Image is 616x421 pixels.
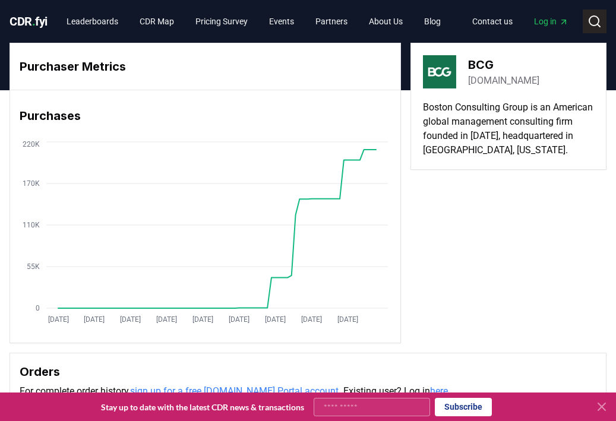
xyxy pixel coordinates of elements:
p: Boston Consulting Group is an American global management consulting firm founded in [DATE], headq... [423,100,594,157]
nav: Main [463,11,578,32]
tspan: [DATE] [156,315,177,324]
span: CDR fyi [10,14,48,29]
tspan: 220K [23,140,40,148]
nav: Main [57,11,450,32]
a: Pricing Survey [186,11,257,32]
h3: Orders [20,363,596,381]
tspan: 170K [23,179,40,188]
a: [DOMAIN_NAME] [468,74,539,88]
img: BCG-logo [423,55,456,88]
p: For complete order history, . Existing user? Log in . [20,384,596,398]
a: sign up for a free [DOMAIN_NAME] Portal account [130,385,339,397]
a: here [430,385,448,397]
a: CDR Map [130,11,184,32]
tspan: [DATE] [337,315,358,324]
h3: Purchases [20,107,391,125]
a: Blog [415,11,450,32]
a: Leaderboards [57,11,128,32]
a: Log in [525,11,578,32]
span: Log in [534,15,568,27]
tspan: 110K [23,221,40,229]
a: Partners [306,11,357,32]
a: Contact us [463,11,522,32]
tspan: [DATE] [301,315,322,324]
tspan: [DATE] [192,315,213,324]
h3: BCG [468,56,539,74]
tspan: 0 [36,304,40,312]
a: Events [260,11,304,32]
tspan: [DATE] [265,315,286,324]
tspan: 55K [27,262,40,271]
a: About Us [359,11,412,32]
a: CDR.fyi [10,13,48,30]
tspan: [DATE] [48,315,69,324]
tspan: [DATE] [229,315,249,324]
h3: Purchaser Metrics [20,58,391,75]
tspan: [DATE] [84,315,105,324]
tspan: [DATE] [120,315,141,324]
span: . [32,14,36,29]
